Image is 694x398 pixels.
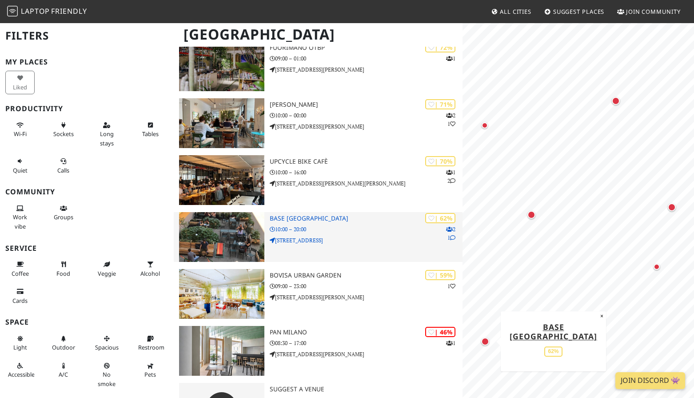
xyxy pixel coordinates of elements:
[425,270,455,280] div: | 59%
[179,326,265,376] img: Pan Milano
[92,331,121,355] button: Spacious
[49,331,78,355] button: Outdoor
[270,339,463,347] p: 08:30 – 17:00
[174,326,463,376] a: Pan Milano | 46% 1 Pan Milano 08:30 – 17:00 [STREET_ADDRESS][PERSON_NAME]
[5,58,168,66] h3: My Places
[92,257,121,281] button: Veggie
[479,120,490,131] div: Map marker
[95,343,119,351] span: Spacious
[100,130,114,147] span: Long stays
[5,284,35,308] button: Cards
[176,22,461,47] h1: [GEOGRAPHIC_DATA]
[270,65,463,74] p: [STREET_ADDRESS][PERSON_NAME]
[5,154,35,177] button: Quiet
[598,311,606,321] button: Close popup
[49,201,78,225] button: Groups
[610,95,622,107] div: Map marker
[49,257,78,281] button: Food
[626,8,681,16] span: Join Community
[526,209,537,221] div: Map marker
[666,201,678,213] div: Map marker
[174,41,463,91] a: Fuorimano OTBP | 72% 1 Fuorimano OTBP 09:00 – 01:00 [STREET_ADDRESS][PERSON_NAME]
[49,118,78,141] button: Sockets
[500,8,531,16] span: All Cities
[144,370,156,378] span: Pet friendly
[13,213,27,230] span: People working
[425,156,455,166] div: | 70%
[7,4,87,20] a: LaptopFriendly LaptopFriendly
[13,166,28,174] span: Quiet
[142,130,159,138] span: Work-friendly tables
[270,111,463,120] p: 10:00 – 00:00
[553,8,605,16] span: Suggest Places
[49,358,78,382] button: A/C
[446,168,455,185] p: 1 2
[270,122,463,131] p: [STREET_ADDRESS][PERSON_NAME]
[49,154,78,177] button: Calls
[5,257,35,281] button: Coffee
[136,118,165,141] button: Tables
[425,99,455,109] div: | 71%
[5,188,168,196] h3: Community
[179,269,265,319] img: Bovisa Urban Garden
[5,105,168,113] h3: Productivity
[5,358,35,382] button: Accessible
[136,331,165,355] button: Restroom
[138,343,164,351] span: Restroom
[651,261,662,272] div: Map marker
[98,269,116,277] span: Veggie
[7,6,18,16] img: LaptopFriendly
[270,272,463,279] h3: Bovisa Urban Garden
[446,339,455,347] p: 1
[5,118,35,141] button: Wi-Fi
[487,4,535,20] a: All Cities
[136,358,165,382] button: Pets
[270,215,463,222] h3: BASE [GEOGRAPHIC_DATA]
[140,269,160,277] span: Alcohol
[425,213,455,223] div: | 62%
[270,282,463,290] p: 09:00 – 23:00
[179,98,265,148] img: oTTo
[270,225,463,233] p: 10:00 – 20:00
[174,155,463,205] a: Upcycle Bike Cafè | 70% 12 Upcycle Bike Cafè 10:00 – 16:00 [STREET_ADDRESS][PERSON_NAME][PERSON_N...
[56,269,70,277] span: Food
[92,118,121,150] button: Long stays
[614,4,684,20] a: Join Community
[270,54,463,63] p: 09:00 – 01:00
[12,269,29,277] span: Coffee
[136,257,165,281] button: Alcohol
[174,269,463,319] a: Bovisa Urban Garden | 59% 1 Bovisa Urban Garden 09:00 – 23:00 [STREET_ADDRESS][PERSON_NAME]
[92,358,121,391] button: No smoke
[446,225,455,242] p: 2 1
[12,297,28,305] span: Credit cards
[98,370,116,387] span: Smoke free
[8,370,35,378] span: Accessible
[5,244,168,253] h3: Service
[179,41,265,91] img: Fuorimano OTBP
[52,343,75,351] span: Outdoor area
[5,201,35,233] button: Work vibe
[57,166,69,174] span: Video/audio calls
[270,236,463,245] p: [STREET_ADDRESS]
[51,6,87,16] span: Friendly
[541,4,608,20] a: Suggest Places
[479,336,491,347] div: Map marker
[13,343,27,351] span: Natural light
[21,6,50,16] span: Laptop
[14,130,27,138] span: Stable Wi-Fi
[54,213,73,221] span: Group tables
[446,54,455,63] p: 1
[5,22,168,49] h2: Filters
[425,327,455,337] div: | 46%
[270,386,463,393] h3: Suggest a Venue
[59,370,68,378] span: Air conditioned
[174,98,463,148] a: oTTo | 71% 21 [PERSON_NAME] 10:00 – 00:00 [STREET_ADDRESS][PERSON_NAME]
[447,282,455,290] p: 1
[545,346,562,357] div: 62%
[179,212,265,262] img: BASE Milano
[53,130,74,138] span: Power sockets
[270,158,463,165] h3: Upcycle Bike Cafè
[270,293,463,302] p: [STREET_ADDRESS][PERSON_NAME]
[270,179,463,188] p: [STREET_ADDRESS][PERSON_NAME][PERSON_NAME]
[174,212,463,262] a: BASE Milano | 62% 21 BASE [GEOGRAPHIC_DATA] 10:00 – 20:00 [STREET_ADDRESS]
